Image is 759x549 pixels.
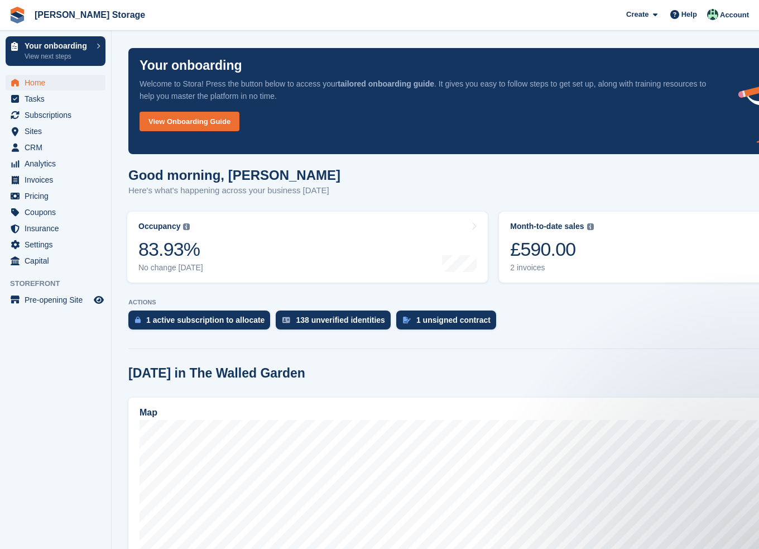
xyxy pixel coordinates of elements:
a: menu [6,237,105,252]
a: Occupancy 83.93% No change [DATE] [127,212,488,283]
img: icon-info-grey-7440780725fd019a000dd9b08b2336e03edf1995a4989e88bcd33f0948082b44.svg [587,223,594,230]
div: £590.00 [510,238,593,261]
span: Sites [25,123,92,139]
a: View Onboarding Guide [140,112,239,131]
div: Month-to-date sales [510,222,584,231]
a: 138 unverified identities [276,311,396,335]
p: Welcome to Stora! Press the button below to access your . It gives you easy to follow steps to ge... [140,78,720,102]
p: Here's what's happening across your business [DATE] [128,184,340,197]
a: menu [6,140,105,155]
a: 1 unsigned contract [396,311,502,335]
a: menu [6,91,105,107]
a: menu [6,123,105,139]
span: Create [626,9,648,20]
a: menu [6,172,105,188]
p: Your onboarding [25,42,91,50]
span: Analytics [25,156,92,171]
a: menu [6,188,105,204]
span: Pre-opening Site [25,292,92,308]
a: menu [6,156,105,171]
img: Nicholas Pain [707,9,718,20]
p: Your onboarding [140,59,242,72]
div: 83.93% [138,238,203,261]
span: Tasks [25,91,92,107]
a: [PERSON_NAME] Storage [30,6,150,24]
div: No change [DATE] [138,263,203,273]
h2: [DATE] in The Walled Garden [128,366,305,381]
a: menu [6,221,105,236]
p: View next steps [25,51,91,61]
div: 1 unsigned contract [416,316,491,324]
a: menu [6,107,105,123]
span: Help [681,9,697,20]
img: icon-info-grey-7440780725fd019a000dd9b08b2336e03edf1995a4989e88bcd33f0948082b44.svg [183,223,190,230]
div: 2 invoices [510,263,593,273]
span: Subscriptions [25,107,92,123]
span: Coupons [25,204,92,220]
a: menu [6,292,105,308]
a: Preview store [92,293,105,307]
strong: tailored onboarding guide [338,79,434,88]
a: menu [6,253,105,269]
div: 1 active subscription to allocate [146,316,265,324]
div: 138 unverified identities [296,316,385,324]
span: Insurance [25,221,92,236]
span: Settings [25,237,92,252]
img: verify_identity-adf6edd0f0f0b5bbfe63781bf79b02c33cf7c696d77639b501bdc392416b5a36.svg [282,317,290,323]
span: Home [25,75,92,90]
img: active_subscription_to_allocate_icon-d502201f5373d7db506a760aba3b589e785aa758c864c3986d89f69b8ff3... [135,316,141,323]
span: Storefront [10,278,111,289]
h1: Good morning, [PERSON_NAME] [128,168,340,183]
span: Account [720,9,749,21]
a: Your onboarding View next steps [6,36,105,66]
span: Capital [25,253,92,269]
span: Invoices [25,172,92,188]
a: 1 active subscription to allocate [128,311,276,335]
a: menu [6,204,105,220]
span: CRM [25,140,92,155]
span: Pricing [25,188,92,204]
a: menu [6,75,105,90]
img: stora-icon-8386f47178a22dfd0bd8f6a31ec36ba5ce8667c1dd55bd0f319d3a0aa187defe.svg [9,7,26,23]
h2: Map [140,408,157,418]
div: Occupancy [138,222,180,231]
img: contract_signature_icon-13c848040528278c33f63329250d36e43548de30e8caae1d1a13099fd9432cc5.svg [403,317,411,323]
